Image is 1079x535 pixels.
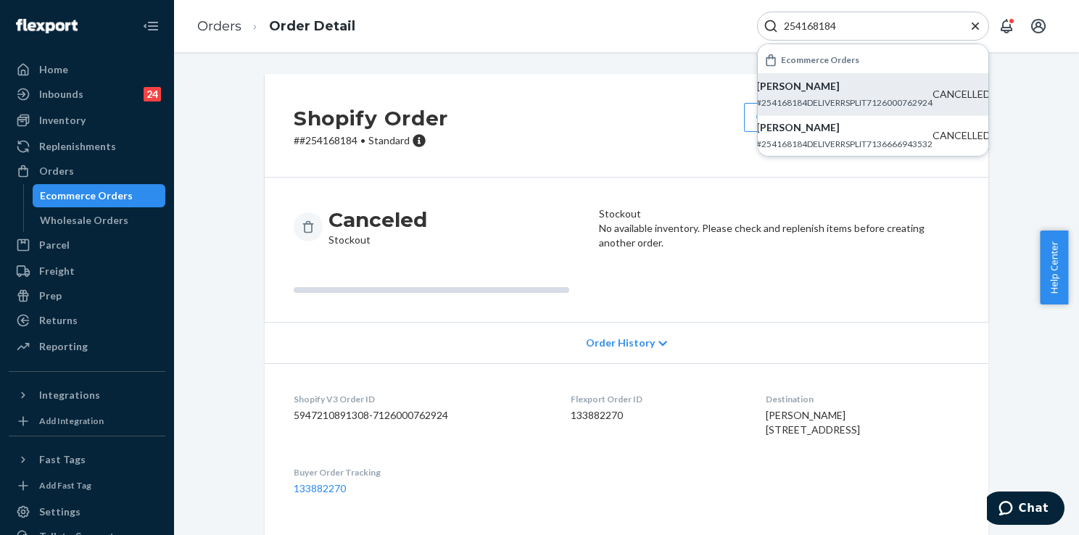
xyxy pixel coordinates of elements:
[1024,12,1053,41] button: Open account menu
[1040,231,1068,304] button: Help Center
[294,133,448,148] p: # #254168184
[294,103,448,133] h2: Shopify Order
[39,264,75,278] div: Freight
[39,313,78,328] div: Returns
[764,19,778,33] svg: Search Icon
[933,87,991,101] div: CANCELLED
[766,409,860,436] span: [PERSON_NAME] [STREET_ADDRESS]
[39,238,70,252] div: Parcel
[269,18,355,34] a: Order Detail
[9,233,165,257] a: Parcel
[39,339,88,354] div: Reporting
[39,139,116,154] div: Replenishments
[9,135,165,158] a: Replenishments
[933,128,991,143] div: CANCELLED
[39,388,100,402] div: Integrations
[9,335,165,358] a: Reporting
[40,213,128,228] div: Wholesale Orders
[756,120,933,135] p: [PERSON_NAME]
[294,466,547,478] dt: Buyer Order Tracking
[40,188,133,203] div: Ecommerce Orders
[9,383,165,407] button: Integrations
[39,62,68,77] div: Home
[368,134,410,146] span: Standard
[39,415,104,427] div: Add Integration
[360,134,365,146] span: •
[39,289,62,303] div: Prep
[599,221,959,250] p: No available inventory. Please check and replenish items before creating another order.
[599,207,959,221] header: Stockout
[571,393,742,405] dt: Flexport Order ID
[186,5,367,48] ol: breadcrumbs
[766,393,959,405] dt: Destination
[781,55,859,65] h6: Ecommerce Orders
[39,479,91,492] div: Add Fast Tag
[9,260,165,283] a: Freight
[744,103,846,132] a: Contact Support
[39,87,83,101] div: Inbounds
[9,500,165,523] a: Settings
[9,309,165,332] a: Returns
[39,113,86,128] div: Inventory
[294,408,547,423] dd: 5947210891308-7126000762924
[197,18,241,34] a: Orders
[9,83,165,106] a: Inbounds24
[294,482,346,494] a: 133882270
[571,408,742,423] dd: 133882270
[586,336,655,350] span: Order History
[9,159,165,183] a: Orders
[9,477,165,494] a: Add Fast Tag
[9,284,165,307] a: Prep
[39,452,86,467] div: Fast Tags
[968,19,983,34] button: Close Search
[778,19,956,33] input: Search Input
[9,58,165,81] a: Home
[16,19,78,33] img: Flexport logo
[9,448,165,471] button: Fast Tags
[39,505,80,519] div: Settings
[992,12,1021,41] button: Open notifications
[9,109,165,132] a: Inventory
[328,207,427,233] h3: Canceled
[33,184,166,207] a: Ecommerce Orders
[144,87,161,101] div: 24
[39,164,74,178] div: Orders
[756,138,933,150] p: #254168184DELIVERRSPLIT7136666943532
[756,96,933,109] p: #254168184DELIVERRSPLIT7126000762924
[294,393,547,405] dt: Shopify V3 Order ID
[987,492,1064,528] iframe: Opens a widget where you can chat to one of our agents
[328,207,427,247] div: Stockout
[136,12,165,41] button: Close Navigation
[756,79,933,94] p: [PERSON_NAME]
[9,412,165,430] a: Add Integration
[33,209,166,232] a: Wholesale Orders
